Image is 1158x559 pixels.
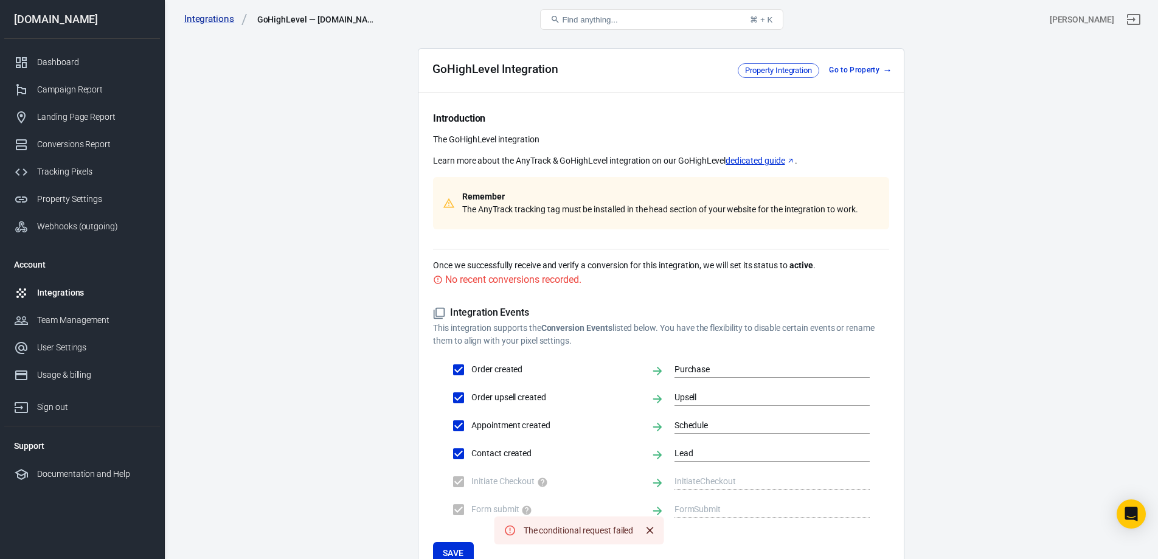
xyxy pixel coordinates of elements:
[674,446,851,461] input: Lead
[184,13,248,26] a: Integrations
[4,158,160,186] a: Tracking Pixels
[471,447,641,460] span: Contact created
[37,138,150,151] div: Conversions Report
[4,213,160,240] a: Webhooks (outgoing)
[4,431,160,460] li: Support
[4,49,160,76] a: Dashboard
[541,323,612,333] strong: Conversion Events
[257,13,379,26] div: GoHighLevel — standoutfitpro.com
[537,477,548,488] svg: It is automatically tracked by AnyTrack Tag
[674,474,870,489] input: InitiateCheckout
[37,83,150,96] div: Campaign Report
[4,131,160,158] a: Conversions Report
[674,502,870,517] input: FormSubmit
[37,111,150,123] div: Landing Page Report
[37,468,150,481] div: Documentation and Help
[4,14,160,25] div: [DOMAIN_NAME]
[4,279,160,307] a: Integrations
[433,155,889,167] p: Learn more about the AnyTrack & GoHighLevel integration on our GoHighLevel .
[4,186,160,213] a: Property Settings
[4,361,160,389] a: Usage & billing
[540,9,783,30] button: Find anything...⌘ + K
[1119,5,1148,34] a: Sign out
[524,524,634,537] div: The conditional request failed
[471,503,641,516] span: Form submit
[4,334,160,361] a: User Settings
[37,401,150,414] div: Sign out
[674,418,851,433] input: Schedule
[433,112,889,125] p: Introduction
[37,286,150,299] div: Integrations
[726,155,794,167] a: dedicated guide
[563,15,618,24] span: Find anything...
[4,250,160,279] li: Account
[4,389,160,421] a: Sign out
[521,505,532,516] svg: It is automatically tracked by AnyTrack Tag
[4,103,160,131] a: Landing Page Report
[433,133,889,146] p: The GoHighLevel integration
[433,259,889,272] p: Once we successfully receive and verify a conversion for this integration, we will set its status...
[471,391,641,404] span: Order upsell created
[1117,499,1146,529] div: Open Intercom Messenger
[37,220,150,233] div: Webhooks (outgoing)
[4,307,160,334] a: Team Management
[4,76,160,103] a: Campaign Report
[789,260,813,270] strong: active
[433,322,889,347] p: This integration supports the listed below. You have the flexibility to disable certain events or...
[674,390,851,405] input: Upsell
[824,64,894,77] a: Go to Property
[674,362,851,377] input: Purchase
[640,521,659,540] button: Close
[750,15,772,24] div: ⌘ + K
[37,314,150,327] div: Team Management
[471,363,641,376] span: Order created
[433,307,889,319] h5: Integration Events
[1050,13,1114,26] div: Account id: vFuTmTDd
[462,192,505,201] strong: Remember
[471,419,641,432] span: Appointment created
[37,56,150,69] div: Dashboard
[37,193,150,206] div: Property Settings
[445,272,581,287] div: No recent conversions recorded.
[37,369,150,381] div: Usage & billing
[37,165,150,178] div: Tracking Pixels
[471,475,641,488] span: Initiate Checkout
[741,64,816,77] span: Property Integration
[432,63,558,75] div: GoHighLevel Integration
[462,190,858,216] p: The AnyTrack tracking tag must be installed in the head section of your website for the integrati...
[37,341,150,354] div: User Settings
